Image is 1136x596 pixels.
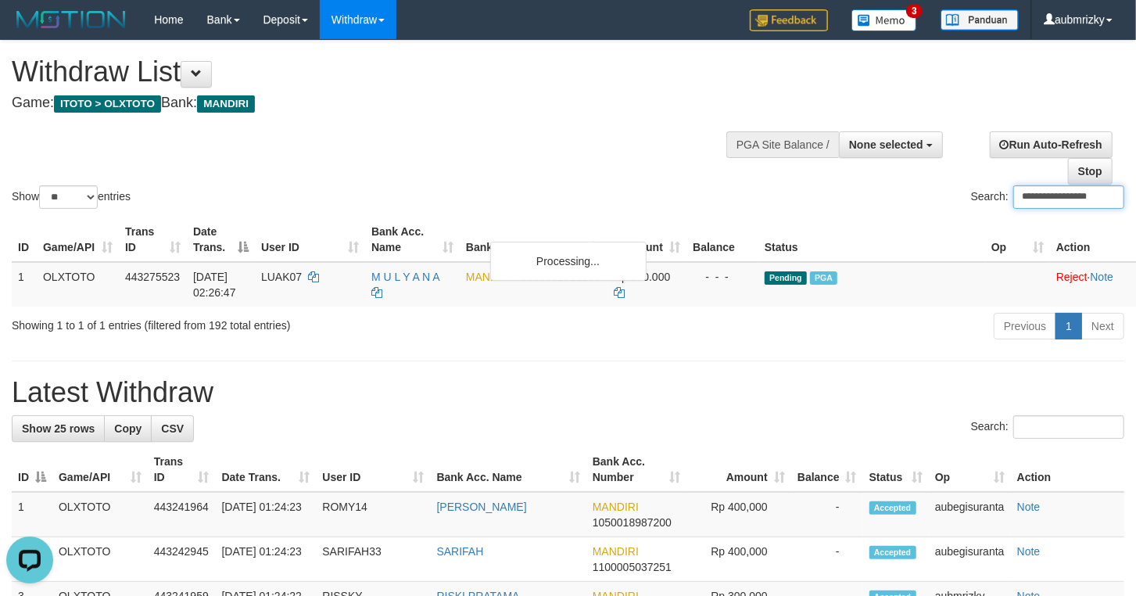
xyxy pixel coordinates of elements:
[148,492,216,537] td: 443241964
[187,217,255,262] th: Date Trans.: activate to sort column descending
[941,9,1019,31] img: panduan.png
[839,131,943,158] button: None selected
[54,95,161,113] span: ITOTO > OLXTOTO
[466,271,512,283] span: MANDIRI
[607,217,686,262] th: Amount: activate to sort column ascending
[216,447,317,492] th: Date Trans.: activate to sort column ascending
[316,537,430,582] td: SARIFAH33
[151,415,194,442] a: CSV
[52,447,148,492] th: Game/API: activate to sort column ascending
[765,271,807,285] span: Pending
[929,537,1011,582] td: aubegisuranta
[758,217,985,262] th: Status
[12,447,52,492] th: ID: activate to sort column descending
[693,269,752,285] div: - - -
[12,377,1124,408] h1: Latest Withdraw
[490,242,647,281] div: Processing...
[686,492,791,537] td: Rp 400,000
[994,313,1056,339] a: Previous
[791,537,863,582] td: -
[119,217,187,262] th: Trans ID: activate to sort column ascending
[12,217,37,262] th: ID
[148,537,216,582] td: 443242945
[37,262,119,307] td: OLXTOTO
[810,271,837,285] span: PGA
[1017,545,1041,558] a: Note
[255,217,365,262] th: User ID: activate to sort column ascending
[686,537,791,582] td: Rp 400,000
[39,185,98,209] select: Showentries
[437,545,484,558] a: SARIFAH
[37,217,119,262] th: Game/API: activate to sort column ascending
[52,537,148,582] td: OLXTOTO
[12,185,131,209] label: Show entries
[365,217,460,262] th: Bank Acc. Name: activate to sort column ascending
[216,537,317,582] td: [DATE] 01:24:23
[791,447,863,492] th: Balance: activate to sort column ascending
[726,131,839,158] div: PGA Site Balance /
[148,447,216,492] th: Trans ID: activate to sort column ascending
[1056,271,1088,283] a: Reject
[1068,158,1113,185] a: Stop
[125,271,180,283] span: 443275523
[1013,185,1124,209] input: Search:
[460,217,607,262] th: Bank Acc. Number: activate to sort column ascending
[750,9,828,31] img: Feedback.jpg
[906,4,923,18] span: 3
[193,271,236,299] span: [DATE] 02:26:47
[929,447,1011,492] th: Op: activate to sort column ascending
[12,95,742,111] h4: Game: Bank:
[161,422,184,435] span: CSV
[12,311,461,333] div: Showing 1 to 1 of 1 entries (filtered from 192 total entries)
[869,501,916,515] span: Accepted
[971,415,1124,439] label: Search:
[849,138,923,151] span: None selected
[1091,271,1114,283] a: Note
[216,492,317,537] td: [DATE] 01:24:23
[114,422,142,435] span: Copy
[12,262,37,307] td: 1
[1013,415,1124,439] input: Search:
[12,56,742,88] h1: Withdraw List
[614,271,670,283] span: Rp 370.000
[316,447,430,492] th: User ID: activate to sort column ascending
[22,422,95,435] span: Show 25 rows
[929,492,1011,537] td: aubegisuranta
[863,447,929,492] th: Status: activate to sort column ascending
[686,217,758,262] th: Balance
[1017,501,1041,513] a: Note
[431,447,586,492] th: Bank Acc. Name: activate to sort column ascending
[1081,313,1124,339] a: Next
[851,9,917,31] img: Button%20Memo.svg
[971,185,1124,209] label: Search:
[869,546,916,559] span: Accepted
[437,501,527,513] a: [PERSON_NAME]
[985,217,1050,262] th: Op: activate to sort column ascending
[593,516,672,529] span: Copy 1050018987200 to clipboard
[1011,447,1124,492] th: Action
[316,492,430,537] td: ROMY14
[52,492,148,537] td: OLXTOTO
[197,95,255,113] span: MANDIRI
[12,415,105,442] a: Show 25 rows
[593,561,672,573] span: Copy 1100005037251 to clipboard
[6,6,53,53] button: Open LiveChat chat widget
[12,492,52,537] td: 1
[990,131,1113,158] a: Run Auto-Refresh
[12,8,131,31] img: MOTION_logo.png
[1055,313,1082,339] a: 1
[593,501,639,513] span: MANDIRI
[261,271,302,283] span: LUAK07
[686,447,791,492] th: Amount: activate to sort column ascending
[593,545,639,558] span: MANDIRI
[104,415,152,442] a: Copy
[586,447,686,492] th: Bank Acc. Number: activate to sort column ascending
[371,271,439,283] a: M U L Y A N A
[521,271,600,283] span: Copy 9000032521156 to clipboard
[791,492,863,537] td: -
